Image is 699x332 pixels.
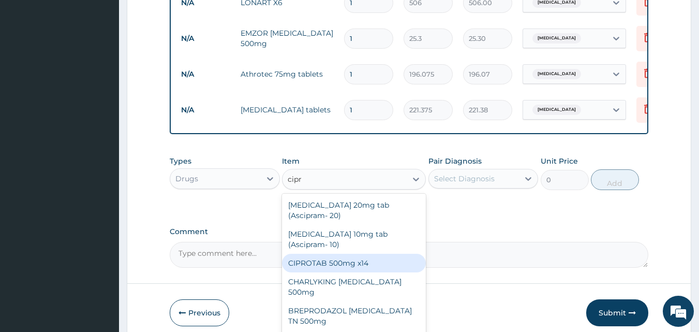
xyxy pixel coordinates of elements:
[532,69,581,79] span: [MEDICAL_DATA]
[175,174,198,184] div: Drugs
[532,105,581,115] span: [MEDICAL_DATA]
[60,100,143,205] span: We're online!
[282,196,426,225] div: [MEDICAL_DATA] 20mg tab (Ascipram- 20)
[541,156,578,166] label: Unit Price
[282,272,426,301] div: CHARLYKING [MEDICAL_DATA] 500mg
[428,156,482,166] label: Pair Diagnosis
[170,5,195,30] div: Minimize live chat window
[176,29,235,48] td: N/A
[586,299,648,326] button: Submit
[170,227,649,236] label: Comment
[19,52,42,78] img: d_794563401_company_1708531726252_794563401
[282,254,426,272] div: CIPROTAB 500mg x14
[170,299,229,326] button: Previous
[176,100,235,120] td: N/A
[170,157,191,166] label: Types
[282,225,426,254] div: [MEDICAL_DATA] 10mg tab (Ascipram- 10)
[434,174,495,184] div: Select Diagnosis
[282,301,426,330] div: BREPRODAZOL [MEDICAL_DATA] TN 500mg
[176,65,235,84] td: N/A
[235,23,339,54] td: EMZOR [MEDICAL_DATA] 500mg
[591,169,639,190] button: Add
[54,58,174,71] div: Chat with us now
[235,64,339,84] td: Athrotec 75mg tablets
[532,33,581,44] span: [MEDICAL_DATA]
[5,222,197,258] textarea: Type your message and hit 'Enter'
[235,99,339,120] td: [MEDICAL_DATA] tablets
[282,156,300,166] label: Item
